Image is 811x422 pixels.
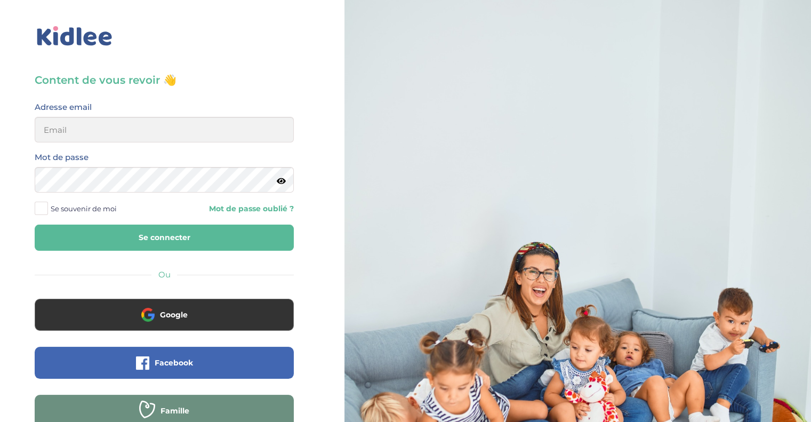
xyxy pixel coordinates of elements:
[35,299,294,331] button: Google
[35,117,294,142] input: Email
[136,356,149,370] img: facebook.png
[172,204,294,214] a: Mot de passe oublié ?
[160,405,189,416] span: Famille
[35,225,294,251] button: Se connecter
[141,308,155,321] img: google.png
[160,309,188,320] span: Google
[51,202,117,216] span: Se souvenir de moi
[35,73,294,87] h3: Content de vous revoir 👋
[35,100,92,114] label: Adresse email
[158,269,171,280] span: Ou
[35,24,115,49] img: logo_kidlee_bleu
[35,365,294,375] a: Facebook
[35,317,294,327] a: Google
[155,357,193,368] span: Facebook
[35,347,294,379] button: Facebook
[35,150,89,164] label: Mot de passe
